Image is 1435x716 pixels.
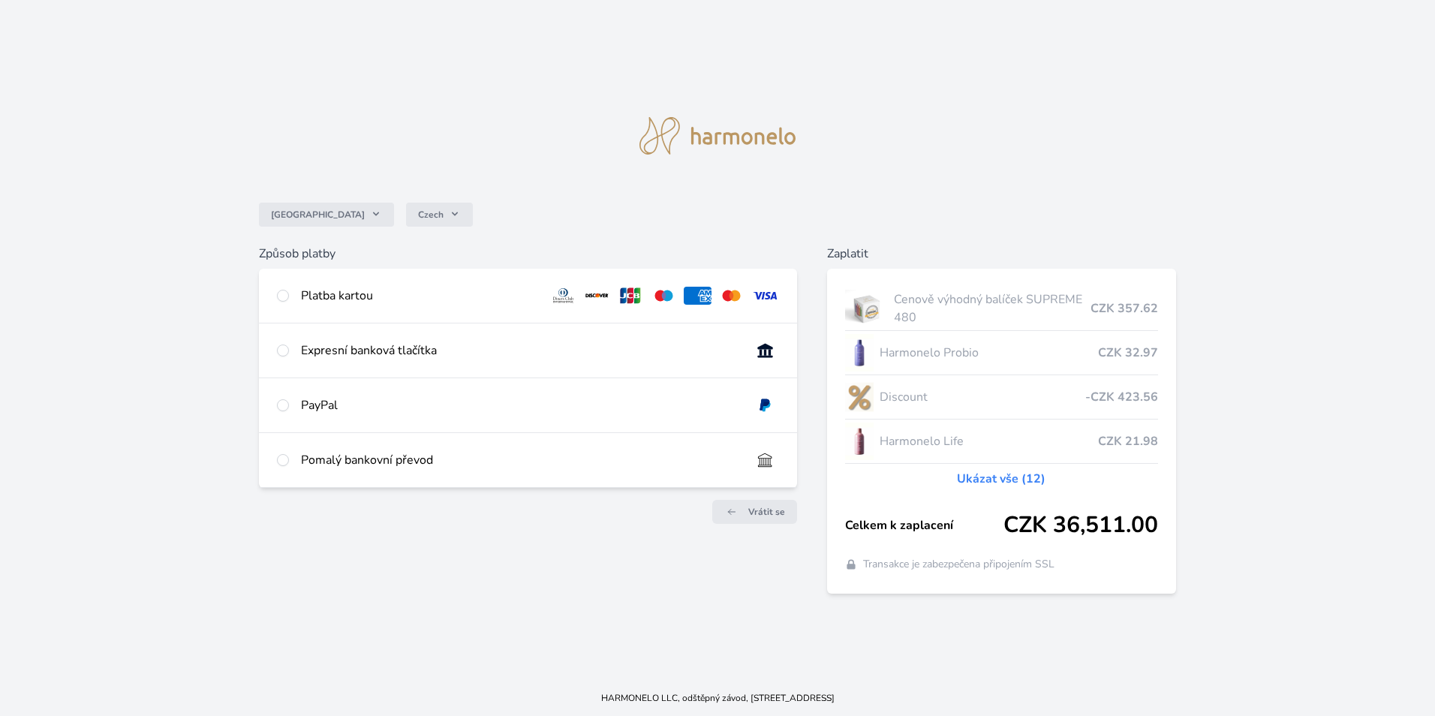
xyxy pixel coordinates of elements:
span: Celkem k zaplacení [845,516,1003,534]
h6: Způsob platby [259,245,797,263]
img: onlineBanking_CZ.svg [751,341,779,360]
img: supreme.jpg [845,290,888,327]
span: Harmonelo Life [880,432,1098,450]
button: [GEOGRAPHIC_DATA] [259,203,394,227]
a: Ukázat vše (12) [957,470,1045,488]
span: -CZK 423.56 [1085,388,1158,406]
img: discover.svg [583,287,611,305]
img: diners.svg [549,287,577,305]
span: Transakce je zabezpečena připojením SSL [863,557,1054,572]
span: Vrátit se [748,506,785,518]
span: Discount [880,388,1085,406]
span: Czech [418,209,444,221]
img: mc.svg [717,287,745,305]
button: Czech [406,203,473,227]
span: CZK 36,511.00 [1003,512,1158,539]
span: CZK 32.97 [1098,344,1158,362]
img: logo.svg [639,117,796,155]
div: Expresní banková tlačítka [301,341,739,360]
span: [GEOGRAPHIC_DATA] [271,209,365,221]
img: paypal.svg [751,396,779,414]
div: Pomalý bankovní převod [301,451,739,469]
div: Platba kartou [301,287,537,305]
img: maestro.svg [650,287,678,305]
span: CZK 357.62 [1091,299,1158,317]
a: Vrátit se [712,500,797,524]
img: CLEAN_PROBIO_se_stinem_x-lo.jpg [845,334,874,372]
img: bankTransfer_IBAN.svg [751,451,779,469]
img: amex.svg [684,287,711,305]
div: PayPal [301,396,739,414]
span: Harmonelo Probio [880,344,1098,362]
img: CLEAN_LIFE_se_stinem_x-lo.jpg [845,423,874,460]
span: CZK 21.98 [1098,432,1158,450]
img: discount-lo.png [845,378,874,416]
h6: Zaplatit [827,245,1176,263]
span: Cenově výhodný balíček SUPREME 480 [894,290,1091,326]
img: visa.svg [751,287,779,305]
img: jcb.svg [617,287,645,305]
